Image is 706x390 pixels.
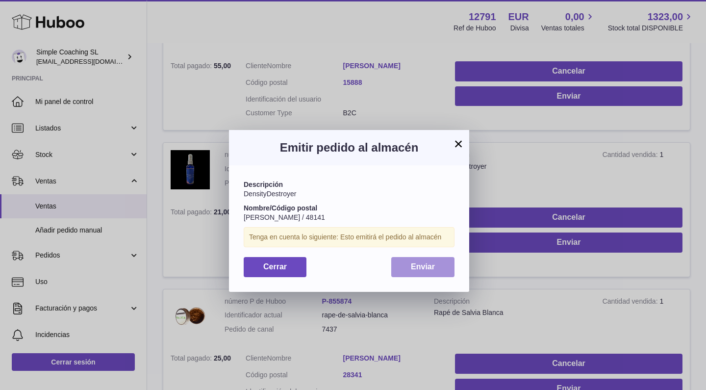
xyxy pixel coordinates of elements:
strong: Nombre/Código postal [244,204,317,212]
div: Tenga en cuenta lo siguiente: Esto emitirá el pedido al almacén [244,227,454,247]
span: Enviar [411,262,435,271]
span: [PERSON_NAME] / 48141 [244,213,325,221]
button: Cerrar [244,257,306,277]
strong: Descripción [244,181,283,188]
h3: Emitir pedido al almacén [244,140,454,156]
button: × [453,138,464,150]
span: DensityDestroyer [244,190,296,198]
span: Cerrar [263,262,287,271]
button: Enviar [391,257,454,277]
